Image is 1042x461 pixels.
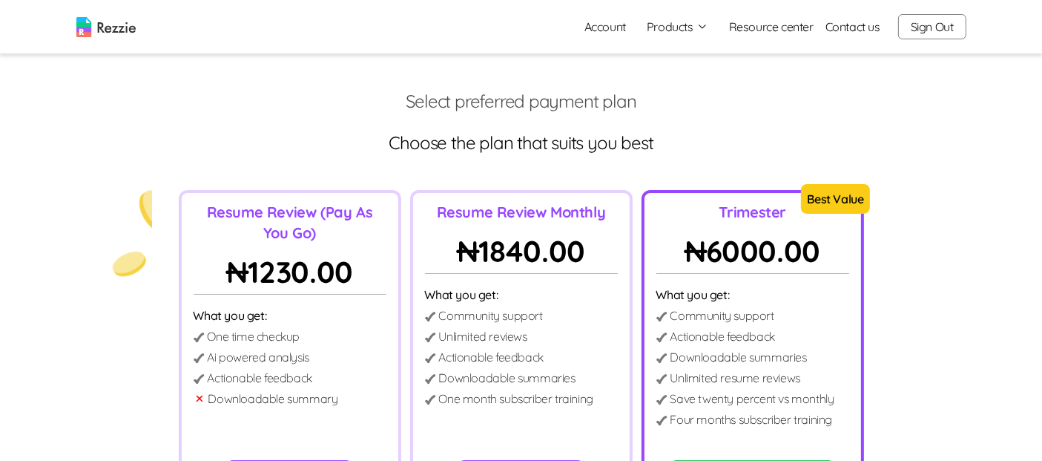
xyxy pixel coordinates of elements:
button: Products [647,18,708,36]
img: detail [194,353,205,363]
p: Unlimited reviews [439,327,527,345]
img: detail [194,374,205,384]
p: ₦ 1840.00 [425,229,618,274]
p: Save twenty percent vs monthly [670,390,834,408]
p: Downloadable summary [208,390,338,408]
img: detail [425,374,436,384]
p: What you get: [194,307,386,324]
p: Actionable feedback [439,348,544,366]
a: Account [573,12,638,42]
span: Best Value [801,184,869,214]
p: Actionable feedback [208,369,312,387]
p: One time checkup [208,327,300,345]
p: Downloadable summaries [670,348,807,366]
img: detail [656,333,667,342]
p: Unlimited resume reviews [670,369,800,387]
p: Downloadable summaries [439,369,576,387]
img: detail [425,353,436,363]
img: detail [656,312,667,321]
img: detail [425,333,436,342]
p: Community support [670,307,774,324]
p: What you get: [425,286,618,304]
img: detail [656,374,667,384]
p: Choose the plan that suits you best [12,131,1030,154]
img: detail [425,312,436,321]
p: Resume Review (Pay As You Go) [194,202,386,243]
p: What you get: [656,286,849,304]
img: detail [656,416,667,425]
img: logo [76,17,136,37]
img: detail [656,353,667,363]
p: Community support [439,307,543,324]
img: detail [656,395,667,405]
p: Actionable feedback [670,327,775,345]
button: Sign Out [898,14,966,39]
p: Select preferred payment plan [12,89,1030,113]
p: ₦ 6000.00 [656,229,849,274]
p: ₦ 1230.00 [194,249,386,295]
a: Contact us [825,18,880,36]
a: Resource center [729,18,814,36]
p: Resume Review Monthly [425,202,618,223]
p: Trimester [656,202,849,223]
p: One month subscriber training [439,390,593,408]
p: Ai powered analysis [208,348,309,366]
p: Four months subscriber training [670,411,833,428]
img: detail [425,395,436,405]
img: detail [194,333,205,342]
